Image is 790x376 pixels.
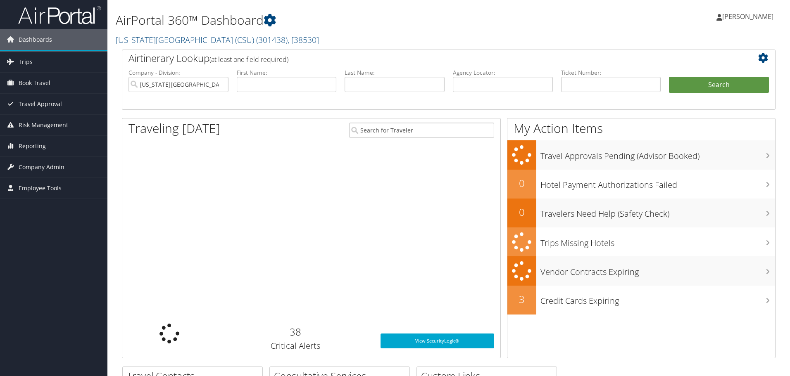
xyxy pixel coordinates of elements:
span: [PERSON_NAME] [722,12,773,21]
label: First Name: [237,69,337,77]
span: Company Admin [19,157,64,177]
img: airportal-logo.png [18,5,101,25]
input: Search for Traveler [349,123,494,138]
h3: Trips Missing Hotels [540,233,775,249]
label: Company - Division: [128,69,228,77]
span: Reporting [19,136,46,156]
h3: Travelers Need Help (Safety Check) [540,204,775,220]
a: View SecurityLogic® [381,333,494,348]
span: Book Travel [19,73,50,93]
h2: 3 [507,292,536,306]
a: Travel Approvals Pending (Advisor Booked) [507,140,775,170]
h3: Travel Approvals Pending (Advisor Booked) [540,146,775,162]
a: Vendor Contracts Expiring [507,256,775,286]
a: 3Credit Cards Expiring [507,286,775,315]
h1: Traveling [DATE] [128,120,220,137]
span: (at least one field required) [209,55,288,64]
span: ( 301438 ) [256,34,288,45]
h3: Vendor Contracts Expiring [540,262,775,278]
h3: Hotel Payment Authorizations Failed [540,175,775,191]
h3: Credit Cards Expiring [540,291,775,307]
label: Agency Locator: [453,69,553,77]
button: Search [669,77,769,93]
a: Trips Missing Hotels [507,227,775,257]
span: Employee Tools [19,178,62,199]
span: Dashboards [19,29,52,50]
h2: Airtinerary Lookup [128,51,714,65]
span: , [ 38530 ] [288,34,319,45]
a: 0Travelers Need Help (Safety Check) [507,199,775,227]
span: Risk Management [19,115,68,135]
h2: 0 [507,205,536,219]
h1: AirPortal 360™ Dashboard [116,12,560,29]
h3: Critical Alerts [223,340,368,352]
label: Ticket Number: [561,69,661,77]
label: Last Name: [345,69,445,77]
h2: 38 [223,325,368,339]
span: Trips [19,52,33,72]
span: Travel Approval [19,94,62,114]
a: [US_STATE][GEOGRAPHIC_DATA] (CSU) [116,34,319,45]
a: 0Hotel Payment Authorizations Failed [507,170,775,199]
h2: 0 [507,176,536,190]
a: [PERSON_NAME] [716,4,782,29]
h1: My Action Items [507,120,775,137]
